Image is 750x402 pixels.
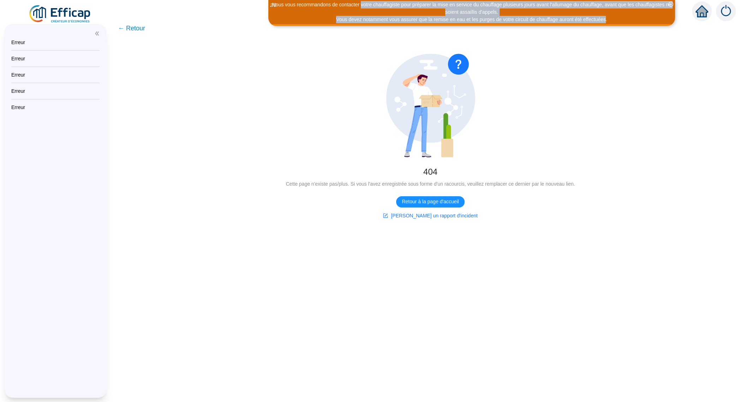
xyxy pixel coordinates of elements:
[269,16,674,23] div: Vous devez notamment vous assurer que la remise en eau et les purges de votre circuit de chauffag...
[668,2,673,7] span: close-circle
[716,1,736,21] img: alerts
[270,2,276,8] i: 2 / 2
[11,104,100,111] div: Erreur
[391,212,477,220] span: [PERSON_NAME] un rapport d'incident
[383,213,388,218] span: form
[402,198,459,205] span: Retour à la page d'accueil
[28,4,92,24] img: efficap energie logo
[11,71,100,78] div: Erreur
[696,5,708,18] span: home
[11,39,100,46] div: Erreur
[118,23,145,33] span: ← Retour
[122,166,739,178] div: 404
[269,1,674,16] div: Nous vous recommandons de contacter votre chauffagiste pour préparer la mise en service du chauff...
[122,180,739,188] div: Cette page n'existe pas/plus. Si vous l'avez enregistrée sous forme d'un racourcis, veuillez remp...
[11,55,100,62] div: Erreur
[377,210,483,222] button: [PERSON_NAME] un rapport d'incident
[11,88,100,95] div: Erreur
[95,31,100,36] span: double-left
[396,196,464,208] button: Retour à la page d'accueil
